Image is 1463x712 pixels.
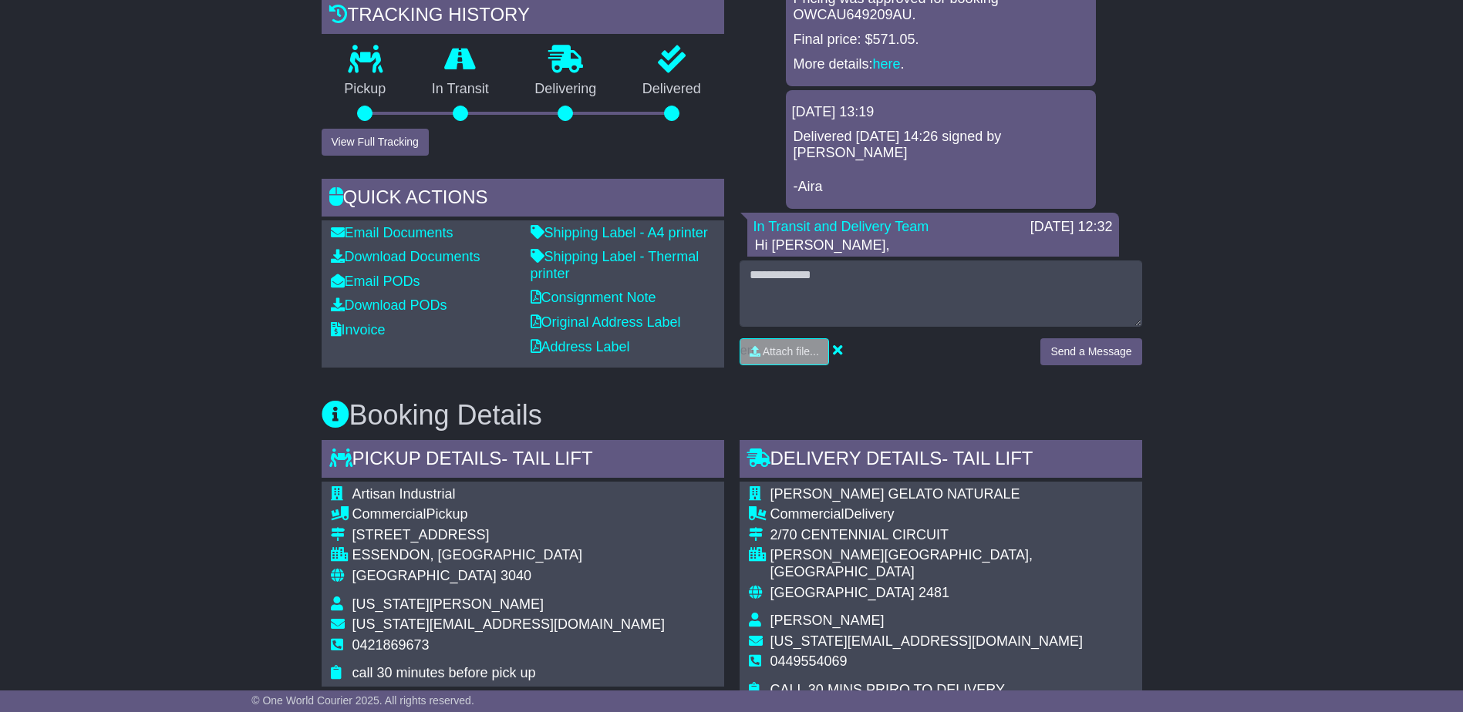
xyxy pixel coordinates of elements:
[531,314,681,330] a: Original Address Label
[740,440,1142,482] div: Delivery Details
[1030,219,1113,236] div: [DATE] 12:32
[322,81,410,98] p: Pickup
[352,665,536,680] span: call 30 minutes before pick up
[919,585,949,600] span: 2481
[531,339,630,354] a: Address Label
[770,527,1133,544] div: 2/70 CENTENNIAL CIRCUIT
[409,81,512,98] p: In Transit
[770,682,1005,697] span: CALL 30 MINS PRIRO TO DELIVERY
[770,633,1083,649] span: [US_STATE][EMAIL_ADDRESS][DOMAIN_NAME]
[501,448,592,469] span: - Tail Lift
[352,506,665,523] div: Pickup
[352,616,665,632] span: [US_STATE][EMAIL_ADDRESS][DOMAIN_NAME]
[792,104,1090,121] div: [DATE] 13:19
[322,400,1142,431] h3: Booking Details
[794,129,1088,195] p: Delivered [DATE] 14:26 signed by [PERSON_NAME] -Aira
[531,225,708,240] a: Shipping Label - A4 printer
[794,56,1088,73] p: More details: .
[331,274,420,289] a: Email PODs
[770,506,844,522] span: Commercial
[619,81,724,98] p: Delivered
[770,653,848,669] span: 0449554069
[352,637,430,653] span: 0421869673
[512,81,620,98] p: Delivering
[331,225,453,240] a: Email Documents
[531,290,656,305] a: Consignment Note
[322,129,429,156] button: View Full Tracking
[770,506,1133,523] div: Delivery
[331,322,386,338] a: Invoice
[352,568,497,583] span: [GEOGRAPHIC_DATA]
[770,547,1133,580] div: [PERSON_NAME][GEOGRAPHIC_DATA], [GEOGRAPHIC_DATA]
[251,694,474,707] span: © One World Courier 2025. All rights reserved.
[352,486,456,502] span: Artisan Industrial
[794,32,1088,49] p: Final price: $571.05.
[753,219,929,234] a: In Transit and Delivery Team
[322,440,724,482] div: Pickup Details
[770,486,1020,502] span: [PERSON_NAME] GELATO NATURALE
[322,179,724,220] div: Quick Actions
[755,237,1111,254] p: Hi [PERSON_NAME],
[942,448,1033,469] span: - Tail Lift
[501,568,531,583] span: 3040
[352,547,665,564] div: ESSENDON, [GEOGRAPHIC_DATA]
[352,506,426,522] span: Commercial
[770,585,915,600] span: [GEOGRAPHIC_DATA]
[331,249,480,264] a: Download Documents
[352,596,544,612] span: [US_STATE][PERSON_NAME]
[331,297,447,313] a: Download PODs
[531,249,699,281] a: Shipping Label - Thermal printer
[770,613,885,628] span: [PERSON_NAME]
[873,56,901,72] a: here
[1040,338,1141,365] button: Send a Message
[352,527,665,544] div: [STREET_ADDRESS]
